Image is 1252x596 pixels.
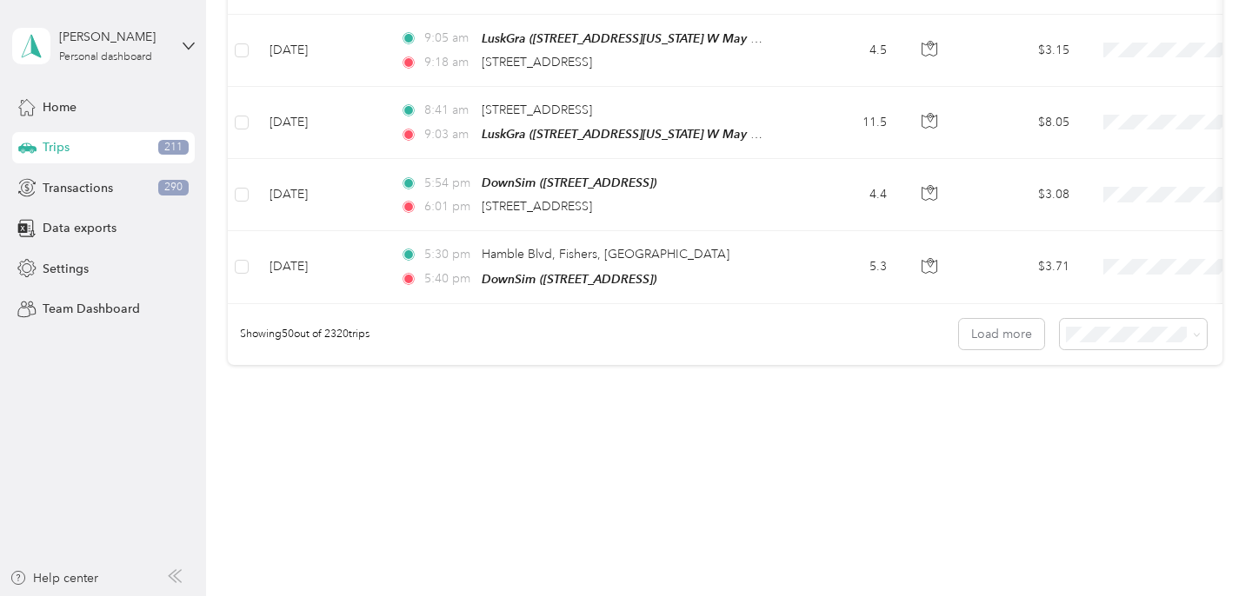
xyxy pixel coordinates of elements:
[424,101,474,120] span: 8:41 am
[962,15,1083,87] td: $3.15
[10,569,98,587] button: Help center
[959,319,1044,349] button: Load more
[424,53,474,72] span: 9:18 am
[158,180,189,195] span: 290
[43,219,117,237] span: Data exports
[962,87,1083,159] td: $8.05
[962,231,1083,303] td: $3.71
[43,179,113,197] span: Transactions
[43,260,89,278] span: Settings
[256,15,386,87] td: [DATE]
[482,272,656,286] span: DownSim ([STREET_ADDRESS])
[786,87,901,159] td: 11.5
[482,247,729,262] span: Hamble Blvd, Fishers, [GEOGRAPHIC_DATA]
[256,231,386,303] td: [DATE]
[482,103,592,117] span: [STREET_ADDRESS]
[424,125,474,144] span: 9:03 am
[59,28,168,46] div: [PERSON_NAME]
[482,127,1133,142] span: LuskGra ([STREET_ADDRESS][US_STATE] W May [GEOGRAPHIC_DATA], [GEOGRAPHIC_DATA], [GEOGRAPHIC_DATA])
[1155,499,1252,596] iframe: Everlance-gr Chat Button Frame
[786,159,901,231] td: 4.4
[424,174,474,193] span: 5:54 pm
[424,269,474,288] span: 5:40 pm
[228,327,370,342] span: Showing 50 out of 2320 trips
[59,52,152,63] div: Personal dashboard
[482,55,592,70] span: [STREET_ADDRESS]
[256,87,386,159] td: [DATE]
[424,29,474,48] span: 9:05 am
[43,138,70,156] span: Trips
[482,31,1133,46] span: LuskGra ([STREET_ADDRESS][US_STATE] W May [GEOGRAPHIC_DATA], [GEOGRAPHIC_DATA], [GEOGRAPHIC_DATA])
[786,231,901,303] td: 5.3
[43,300,140,318] span: Team Dashboard
[424,245,474,264] span: 5:30 pm
[158,140,189,156] span: 211
[424,197,474,216] span: 6:01 pm
[962,159,1083,231] td: $3.08
[786,15,901,87] td: 4.5
[43,98,77,116] span: Home
[482,175,656,189] span: DownSim ([STREET_ADDRESS])
[482,199,592,214] span: [STREET_ADDRESS]
[256,159,386,231] td: [DATE]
